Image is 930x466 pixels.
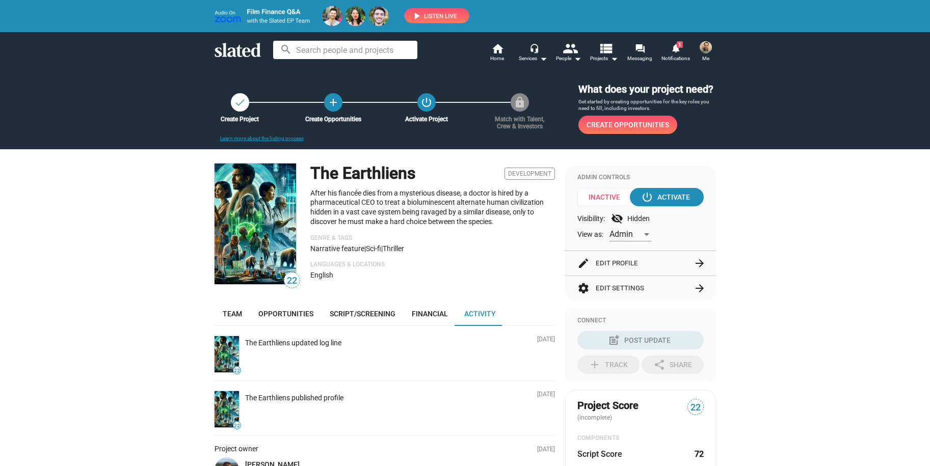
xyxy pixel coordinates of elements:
span: Create Opportunities [587,116,669,134]
span: Home [490,52,504,65]
mat-icon: power_settings_new [641,191,653,203]
div: COMPONENTS [577,434,704,443]
mat-icon: arrow_drop_down [537,52,549,65]
dt: Script Score [577,449,622,459]
div: Services [519,52,547,65]
mat-icon: share [653,359,666,371]
a: Learn more about the listing process [220,135,304,141]
mat-icon: view_list [598,41,613,56]
span: 22 [233,423,241,429]
img: The Earthliens [215,336,239,372]
p: After his fiancée dies from a mysterious disease, a doctor is hired by a pharmaceutical CEO to tr... [310,188,555,226]
a: Financial [404,301,456,326]
button: Projects [587,42,622,65]
div: Visibility: Hidden [577,212,704,225]
a: Create Opportunities [324,93,342,112]
span: English [310,271,333,279]
mat-icon: post_add [608,334,620,346]
span: Sci-fi [366,244,381,253]
button: Activate [630,188,704,206]
span: View as: [577,230,603,239]
span: 22 [284,274,300,288]
mat-icon: power_settings_new [420,96,433,108]
p: Genre & Tags [310,234,555,242]
p: Languages & Locations [310,261,555,269]
div: Create Opportunities [300,116,367,123]
div: Project owner [215,444,512,454]
dd: 72 [694,449,704,459]
div: The Earthliens updated log line [245,338,341,348]
mat-icon: home [491,42,503,54]
div: Connect [577,317,704,325]
h1: The Earthliens [310,162,415,184]
mat-icon: people [562,41,577,56]
button: Track [577,355,640,374]
button: Post Update [577,331,704,349]
img: Muli Glasberg [700,41,712,53]
mat-icon: edit [577,257,590,269]
button: Services [515,42,551,65]
button: Share [642,355,704,374]
p: Get started by creating opportunities for the key roles you need to fill, including investors. [578,98,716,112]
span: | [364,244,366,253]
input: Search people and projects [273,41,417,59]
div: Track [589,355,628,374]
p: [DATE] [537,391,555,399]
span: Script/Screening [330,310,395,318]
a: Messaging [622,42,658,65]
h3: What does your project need? [578,83,716,96]
div: Activate Project [393,116,460,123]
div: The Earthliens published profile [245,393,343,403]
a: Home [480,42,515,65]
span: | [381,244,383,253]
img: The Earthliens [215,163,296,284]
img: The Earthliens [215,391,239,427]
button: Edit Settings [577,276,704,300]
mat-icon: add [589,359,601,371]
span: Admin [609,229,633,239]
div: Activate [643,188,690,206]
div: Share [653,355,692,374]
iframe: Intercom live chat [895,431,920,456]
span: Thriller [383,244,404,253]
mat-icon: arrow_forward [694,257,706,269]
div: Admin Controls [577,174,704,182]
span: 22 [233,368,241,374]
span: Messaging [627,52,652,65]
a: Activity [456,301,504,326]
mat-icon: forum [635,44,645,53]
span: (incomplete) [577,414,614,421]
span: Inactive [577,188,639,206]
button: People [551,42,587,65]
span: Team [223,310,242,318]
mat-icon: visibility_off [611,212,623,225]
span: Opportunities [258,310,313,318]
span: Projects [590,52,618,65]
mat-icon: notifications [671,43,680,53]
button: Edit Profile [577,251,704,276]
span: Activity [464,310,496,318]
span: Financial [412,310,448,318]
div: People [556,52,581,65]
a: Script/Screening [322,301,404,326]
mat-icon: check [234,96,246,108]
a: Opportunities [250,301,322,326]
mat-icon: settings [577,282,590,294]
span: 22 [688,401,703,415]
div: Create Project [206,116,274,123]
span: Notifications [661,52,690,65]
a: 1Notifications [658,42,694,65]
span: Development [504,168,555,180]
p: [DATE] [537,446,555,454]
img: promo-live-zoom-ep-team4.png [215,6,469,26]
p: [DATE] [537,336,555,344]
button: Muli GlasbergMe [694,39,718,66]
mat-icon: add [327,96,339,108]
div: Post Update [610,331,671,349]
mat-icon: arrow_drop_down [571,52,583,65]
mat-icon: arrow_forward [694,282,706,294]
mat-icon: arrow_drop_down [608,52,620,65]
span: Project Score [577,399,639,413]
a: Create Opportunities [578,116,677,134]
span: 1 [677,41,683,48]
